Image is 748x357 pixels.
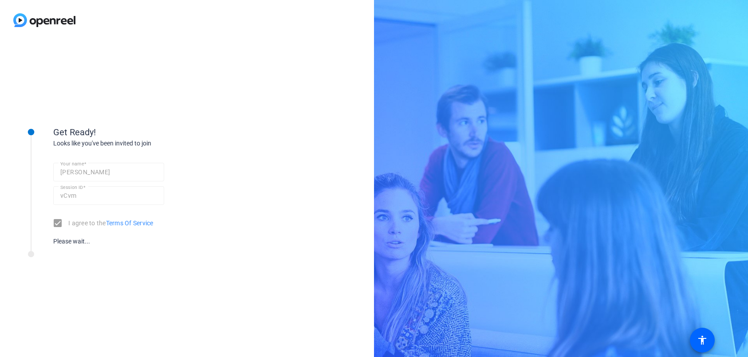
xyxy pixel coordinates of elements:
[53,237,164,246] div: Please wait...
[60,184,83,190] mat-label: Session ID
[60,161,84,166] mat-label: Your name
[53,126,231,139] div: Get Ready!
[697,335,708,345] mat-icon: accessibility
[53,139,231,148] div: Looks like you've been invited to join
